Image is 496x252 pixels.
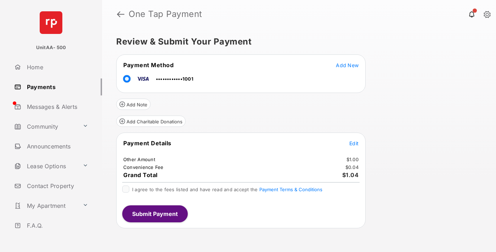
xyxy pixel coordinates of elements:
[11,118,80,135] a: Community
[123,164,164,170] td: Convenience Fee
[11,158,80,175] a: Lease Options
[123,171,158,178] span: Grand Total
[11,217,102,234] a: F.A.Q.
[116,37,476,46] h5: Review & Submit Your Payment
[116,116,186,127] button: Add Charitable Donations
[346,156,359,163] td: $1.00
[11,138,102,155] a: Announcements
[345,164,359,170] td: $0.04
[132,187,322,192] span: I agree to the fees listed and have read and accept the
[11,78,102,95] a: Payments
[336,61,359,69] button: Add New
[116,99,151,110] button: Add Note
[11,59,102,76] a: Home
[11,177,102,194] a: Contact Property
[349,140,359,146] span: Edit
[123,140,171,147] span: Payment Details
[36,44,66,51] p: UnitAA- 500
[122,205,188,222] button: Submit Payment
[342,171,359,178] span: $1.04
[11,197,80,214] a: My Apartment
[129,10,202,18] strong: One Tap Payment
[156,76,193,82] span: ••••••••••••1001
[336,62,359,68] span: Add New
[259,187,322,192] button: I agree to the fees listed and have read and accept the
[123,156,156,163] td: Other Amount
[11,98,102,115] a: Messages & Alerts
[123,61,174,69] span: Payment Method
[349,140,359,147] button: Edit
[40,11,62,34] img: svg+xml;base64,PHN2ZyB4bWxucz0iaHR0cDovL3d3dy53My5vcmcvMjAwMC9zdmciIHdpZHRoPSI2NCIgaGVpZ2h0PSI2NC...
